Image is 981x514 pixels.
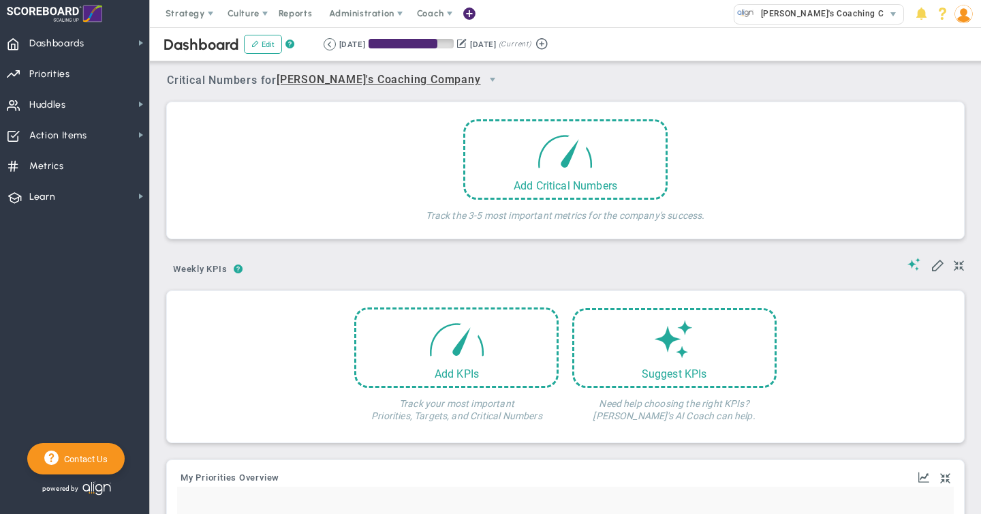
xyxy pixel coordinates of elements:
span: select [481,68,504,91]
div: Suggest KPIs [574,367,775,380]
span: My Priorities Overview [181,473,279,483]
div: Powered by Align [27,478,168,499]
button: Edit [244,35,282,54]
h4: Track the 3-5 most important metrics for the company's success. [426,200,704,222]
span: Weekly KPIs [167,258,234,280]
div: [DATE] [470,38,496,50]
div: Period Progress: 81% Day 74 of 91 with 17 remaining. [369,39,454,48]
span: Huddles [29,91,66,119]
span: [PERSON_NAME]'s Coaching Company [277,72,481,89]
span: Dashboard [163,35,239,54]
span: Edit My KPIs [931,258,944,271]
div: Add KPIs [356,367,557,380]
button: Weekly KPIs [167,258,234,282]
span: Dashboards [29,29,84,58]
span: select [884,5,903,24]
span: Priorities [29,60,70,89]
span: (Current) [499,38,531,50]
span: Culture [228,8,260,18]
span: Critical Numbers for [167,68,508,93]
h4: Track your most important Priorities, Targets, and Critical Numbers [354,388,559,422]
span: Metrics [29,152,64,181]
span: Coach [417,8,444,18]
span: [PERSON_NAME]'s Coaching Company [754,5,916,22]
img: 51354.Person.photo [954,5,973,23]
div: Add Critical Numbers [465,179,666,192]
span: Administration [329,8,394,18]
button: Go to previous period [324,38,336,50]
span: Learn [29,183,55,211]
img: 20858.Company.photo [737,5,754,22]
button: My Priorities Overview [181,473,279,484]
span: Contact Us [59,454,108,464]
h4: Need help choosing the right KPIs? [PERSON_NAME]'s AI Coach can help. [572,388,777,422]
span: Action Items [29,121,87,150]
span: Suggestions (AI Feature) [907,258,921,271]
span: Strategy [166,8,205,18]
div: [DATE] [339,38,365,50]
